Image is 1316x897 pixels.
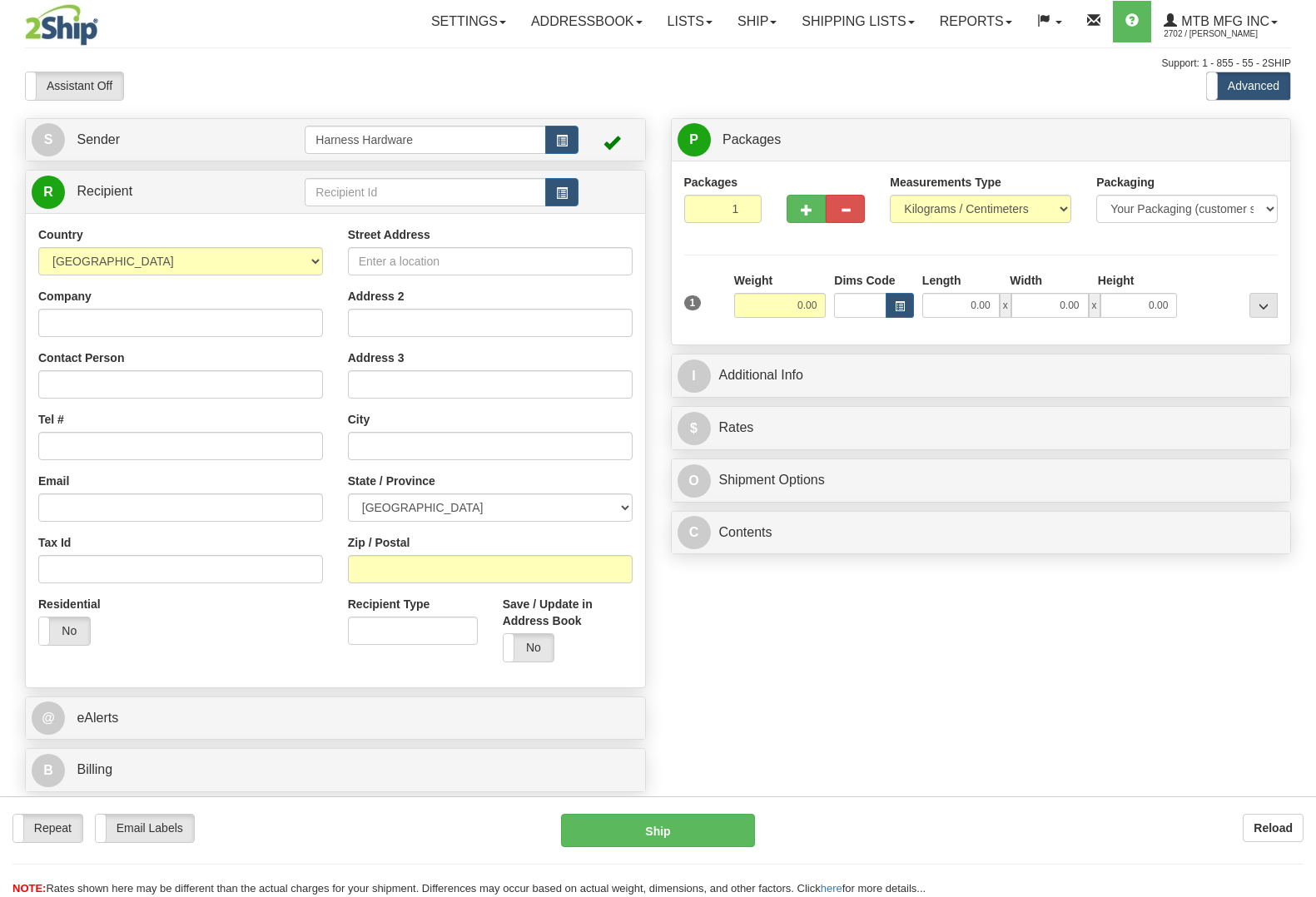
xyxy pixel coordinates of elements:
a: here [821,882,842,895]
a: @ eAlerts [32,701,639,736]
label: Measurements Type [890,174,1001,191]
span: Billing [77,762,112,776]
label: Country [38,226,83,243]
label: Recipient Type [348,596,430,612]
a: P Packages [678,123,1285,157]
span: x [1089,293,1100,318]
label: Packages [684,174,738,191]
label: State / Province [348,473,435,489]
label: Email Labels [96,815,194,841]
a: Addressbook [519,1,655,42]
button: Ship [561,814,755,847]
label: Packaging [1096,174,1155,191]
a: S Sender [32,123,305,157]
a: R Recipient [32,175,275,209]
label: Address 3 [348,349,405,366]
label: Contact Person [38,349,124,366]
label: Zip / Postal [348,534,410,551]
label: Company [38,288,92,305]
label: Save / Update in Address Book [503,596,633,629]
label: City [348,411,370,428]
label: No [39,617,90,644]
span: 1 [684,295,702,310]
a: MTB MFG INC 2702 / [PERSON_NAME] [1151,1,1290,42]
span: x [1000,293,1011,318]
a: Shipping lists [789,1,926,42]
span: @ [32,701,65,735]
span: I [678,359,711,393]
span: C [678,516,711,549]
span: MTB MFG INC [1177,14,1269,28]
span: B [32,754,65,787]
label: No [504,634,554,661]
a: B Billing [32,753,639,787]
span: P [678,123,711,156]
label: Width [1010,272,1042,289]
span: R [32,176,65,209]
label: Tel # [38,411,64,428]
a: $Rates [678,411,1285,445]
span: O [678,464,711,498]
a: OShipment Options [678,463,1285,498]
div: ... [1249,293,1278,318]
a: Settings [419,1,519,42]
span: Sender [77,132,120,146]
a: Reports [927,1,1025,42]
label: Weight [734,272,772,289]
label: Dims Code [834,272,895,289]
label: Repeat [13,815,82,841]
button: Reload [1243,814,1304,842]
a: CContents [678,516,1285,550]
label: Residential [38,596,101,612]
a: Ship [725,1,789,42]
span: S [32,123,65,156]
span: eAlerts [77,711,118,725]
label: Street Address [348,226,430,243]
input: Sender Id [305,126,545,154]
span: NOTE: [12,882,46,895]
label: Tax Id [38,534,71,551]
label: Assistant Off [26,72,123,99]
label: Height [1098,272,1135,289]
div: Support: 1 - 855 - 55 - 2SHIP [25,57,1291,71]
label: Length [922,272,961,289]
img: logo2702.jpg [25,4,98,46]
label: Advanced [1207,72,1290,99]
span: 2702 / [PERSON_NAME] [1164,26,1289,42]
span: Packages [723,132,781,146]
iframe: chat widget [1278,364,1314,533]
b: Reload [1254,821,1293,835]
input: Recipient Id [305,178,545,206]
a: IAdditional Info [678,359,1285,393]
label: Email [38,473,69,489]
a: Lists [655,1,725,42]
span: Recipient [77,184,132,198]
label: Address 2 [348,288,405,305]
span: $ [678,412,711,445]
input: Enter a location [348,247,633,275]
